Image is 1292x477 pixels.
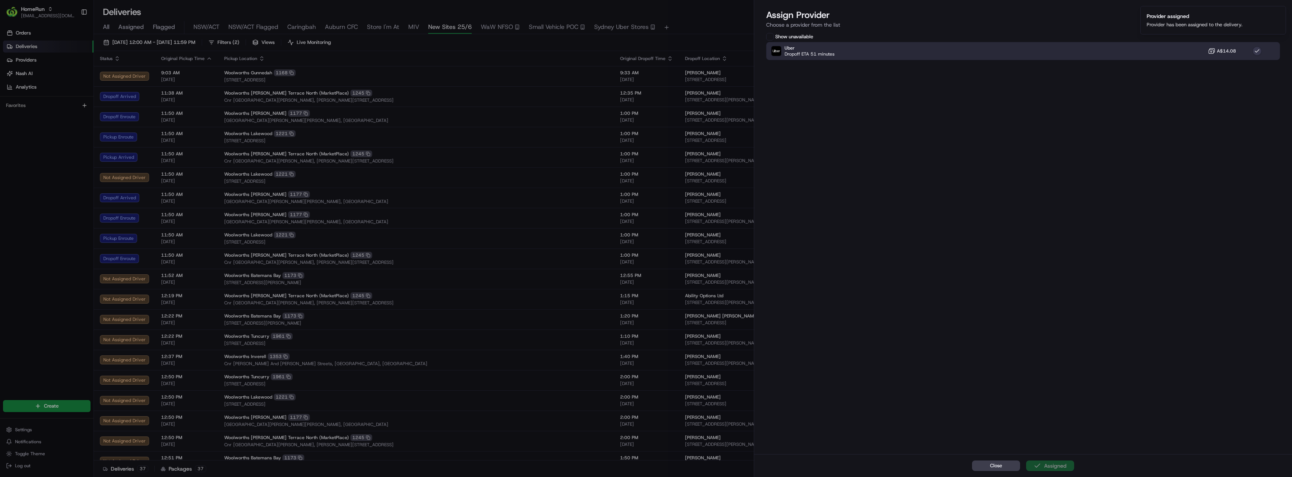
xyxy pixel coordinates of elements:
[1147,21,1242,28] div: Provider has been assigned to the delivery.
[775,33,813,40] label: Show unavailable
[766,21,1280,29] p: Choose a provider from the list
[1147,12,1242,20] div: Provider assigned
[785,51,835,57] span: Dropoff ETA 51 minutes
[766,9,1280,21] h2: Assign Provider
[785,45,835,51] span: Uber
[771,46,781,56] img: Uber
[972,460,1020,471] button: Close
[1217,48,1236,54] span: A$14.08
[990,462,1002,469] span: Close
[1208,47,1236,55] button: A$14.08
